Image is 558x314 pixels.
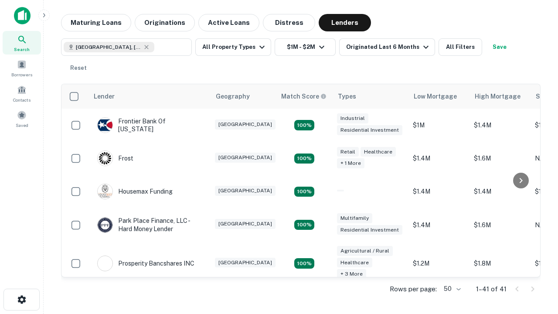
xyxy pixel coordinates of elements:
[98,151,112,166] img: picture
[11,71,32,78] span: Borrowers
[337,158,364,168] div: + 1 more
[414,91,457,102] div: Low Mortgage
[408,242,470,286] td: $1.2M
[14,46,30,53] span: Search
[337,269,366,279] div: + 3 more
[16,122,28,129] span: Saved
[408,84,470,109] th: Low Mortgage
[97,256,194,271] div: Prosperity Bancshares INC
[276,84,333,109] th: Capitalize uses an advanced AI algorithm to match your search with the best lender. The match sco...
[470,242,531,286] td: $1.8M
[470,109,531,142] td: $1.4M
[97,217,202,232] div: Park Place Finance, LLC - Hard Money Lender
[198,14,259,31] button: Active Loans
[216,91,250,102] div: Geography
[319,14,371,31] button: Lenders
[337,258,372,268] div: Healthcare
[281,92,325,101] h6: Match Score
[408,142,470,175] td: $1.4M
[361,147,396,157] div: Healthcare
[470,208,531,241] td: $1.6M
[470,175,531,208] td: $1.4M
[263,14,315,31] button: Distress
[61,14,131,31] button: Maturing Loans
[337,225,402,235] div: Residential Investment
[390,284,437,294] p: Rows per page:
[475,91,521,102] div: High Mortgage
[215,186,276,196] div: [GEOGRAPHIC_DATA]
[211,84,276,109] th: Geography
[470,84,531,109] th: High Mortgage
[408,175,470,208] td: $1.4M
[337,246,393,256] div: Agricultural / Rural
[486,38,514,56] button: Save your search to get updates of matches that match your search criteria.
[294,258,314,269] div: Matching Properties: 7, hasApolloMatch: undefined
[98,184,112,199] img: picture
[294,154,314,164] div: Matching Properties: 4, hasApolloMatch: undefined
[294,187,314,197] div: Matching Properties: 4, hasApolloMatch: undefined
[13,96,31,103] span: Contacts
[65,59,92,77] button: Reset
[215,119,276,130] div: [GEOGRAPHIC_DATA]
[215,219,276,229] div: [GEOGRAPHIC_DATA]
[94,91,115,102] div: Lender
[337,113,368,123] div: Industrial
[439,38,482,56] button: All Filters
[408,109,470,142] td: $1M
[346,42,431,52] div: Originated Last 6 Months
[215,153,276,163] div: [GEOGRAPHIC_DATA]
[97,184,173,199] div: Housemax Funding
[339,38,435,56] button: Originated Last 6 Months
[98,118,112,133] img: picture
[338,91,356,102] div: Types
[3,56,41,80] a: Borrowers
[97,150,133,166] div: Frost
[294,120,314,130] div: Matching Properties: 4, hasApolloMatch: undefined
[195,38,271,56] button: All Property Types
[98,256,112,271] img: picture
[333,84,408,109] th: Types
[3,31,41,55] a: Search
[135,14,195,31] button: Originations
[294,220,314,230] div: Matching Properties: 4, hasApolloMatch: undefined
[476,284,507,294] p: 1–41 of 41
[14,7,31,24] img: capitalize-icon.png
[76,43,141,51] span: [GEOGRAPHIC_DATA], [GEOGRAPHIC_DATA], [GEOGRAPHIC_DATA]
[3,107,41,130] a: Saved
[88,84,211,109] th: Lender
[3,82,41,105] a: Contacts
[440,283,462,295] div: 50
[215,258,276,268] div: [GEOGRAPHIC_DATA]
[337,213,372,223] div: Multifamily
[408,208,470,241] td: $1.4M
[337,147,359,157] div: Retail
[281,92,327,101] div: Capitalize uses an advanced AI algorithm to match your search with the best lender. The match sco...
[97,117,202,133] div: Frontier Bank Of [US_STATE]
[514,244,558,286] iframe: Chat Widget
[275,38,336,56] button: $1M - $2M
[337,125,402,135] div: Residential Investment
[98,218,112,232] img: picture
[470,142,531,175] td: $1.6M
